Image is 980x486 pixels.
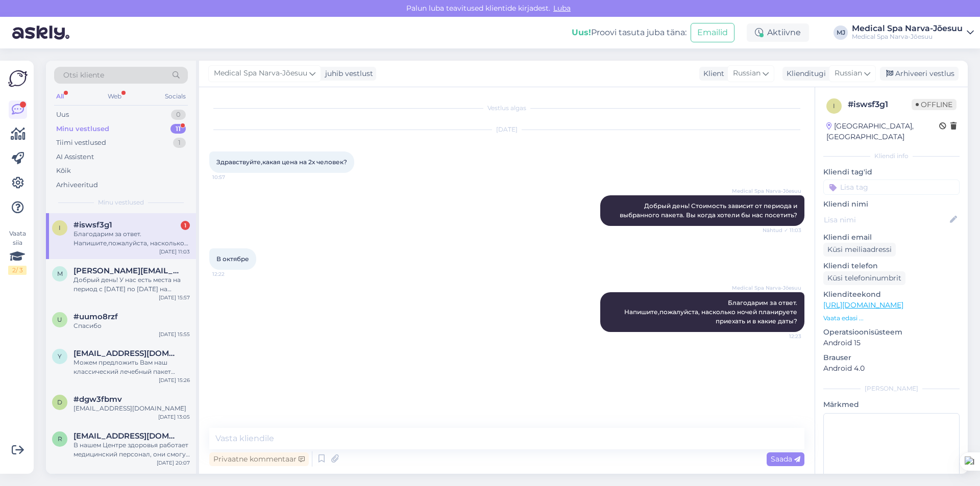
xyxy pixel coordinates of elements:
span: Offline [912,99,957,110]
p: Kliendi telefon [823,261,960,271]
span: Благодарим за ответ. Напишите,пожалуйста, насколько ночей планируете приехать и в какие даты? [624,299,799,325]
p: Android 15 [823,338,960,348]
div: [DATE] 15:26 [159,376,190,384]
b: Uus! [572,28,591,37]
span: maria.poptsova@icloud.com [73,266,180,275]
div: [PERSON_NAME] [823,384,960,393]
img: Askly Logo [8,69,28,88]
div: В нашем Центре здоровья работает медицинский персонал, они смогут посоветовать для вас процедуры ... [73,441,190,459]
div: Medical Spa Narva-Jõesuu [852,24,963,33]
span: u [57,316,62,323]
span: robertjude24@gmail.com [73,431,180,441]
a: Medical Spa Narva-JõesuuMedical Spa Narva-Jõesuu [852,24,974,41]
div: Спасибо [73,321,190,330]
span: 10:57 [212,173,251,181]
input: Lisa tag [823,180,960,195]
span: Russian [835,68,862,79]
p: Brauser [823,352,960,363]
div: Medical Spa Narva-Jõesuu [852,33,963,41]
span: Saada [771,454,800,464]
div: 1 [173,138,186,148]
div: 1 [181,221,190,230]
div: Благодарим за ответ. Напишите,пожалуйста, насколько ночей планируете приехать и в какие даты? [73,229,190,248]
span: d [57,398,62,406]
div: Küsi meiliaadressi [823,243,896,257]
p: Märkmed [823,399,960,410]
div: Kõik [56,166,71,176]
span: Medical Spa Narva-Jõesuu [214,68,307,79]
span: #dgw3fbmv [73,395,122,404]
input: Lisa nimi [824,214,948,225]
span: m [57,270,63,277]
span: Otsi kliente [63,70,104,81]
span: Russian [733,68,761,79]
div: Web [106,90,124,103]
div: Klienditugi [782,68,826,79]
div: All [54,90,66,103]
span: y [58,352,62,360]
span: Добрый день! Стоимость зависит от периода и выбранного пакета. Вы когда хотели бы нас посетить? [620,202,799,219]
span: Luba [550,4,574,13]
div: 0 [171,110,186,120]
div: Uus [56,110,69,120]
div: [DATE] 13:05 [158,413,190,421]
div: [DATE] 15:55 [159,330,190,338]
span: Medical Spa Narva-Jõesuu [732,284,801,292]
p: Klienditeekond [823,289,960,300]
span: 12:22 [212,270,251,278]
div: [EMAIL_ADDRESS][DOMAIN_NAME] [73,404,190,413]
div: 2 / 3 [8,266,27,275]
div: Proovi tasuta juba täna: [572,27,687,39]
div: Добрый день! У нас есть места на период с [DATE] по [DATE] на сеньорский оздоровительный пакет. В... [73,275,190,294]
p: Kliendi tag'id [823,167,960,177]
div: # iswsf3g1 [848,98,912,111]
div: Aktiivne [747,23,809,42]
div: Minu vestlused [56,124,109,134]
span: Nähtud ✓ 11:03 [763,226,801,234]
div: Arhiveeritud [56,180,98,190]
span: Minu vestlused [98,198,144,207]
div: Можем предложить Вам наш классический лечебный пакет "Скажи Здоровью Да!" [URL][DOMAIN_NAME] На п... [73,358,190,376]
span: yana_gribovich@mail.ru [73,349,180,358]
div: [DATE] 15:57 [159,294,190,301]
div: Tiimi vestlused [56,138,106,148]
div: Vestlus algas [209,104,804,113]
a: [URL][DOMAIN_NAME] [823,300,903,310]
div: [DATE] 20:07 [157,459,190,467]
span: В октябре [216,255,249,263]
button: Emailid [691,23,734,42]
div: Privaatne kommentaar [209,452,309,466]
span: #iswsf3g1 [73,220,112,229]
p: Android 4.0 [823,363,960,374]
span: #uumo8rzf [73,312,118,321]
span: i [59,224,61,232]
div: Küsi telefoninumbrit [823,271,905,285]
div: juhib vestlust [321,68,373,79]
div: Socials [163,90,188,103]
span: i [833,102,835,110]
span: 12:23 [763,332,801,340]
span: Здравствуйте,какая цена на 2х человек? [216,158,347,166]
div: Vaata siia [8,229,27,275]
div: AI Assistent [56,152,94,162]
div: Kliendi info [823,151,960,161]
div: Arhiveeri vestlus [880,67,959,81]
div: Klient [699,68,724,79]
span: r [58,435,62,443]
div: [GEOGRAPHIC_DATA], [GEOGRAPHIC_DATA] [826,121,939,142]
div: MJ [834,25,848,40]
p: Kliendi nimi [823,199,960,210]
div: [DATE] [209,125,804,134]
p: Vaata edasi ... [823,314,960,323]
span: Medical Spa Narva-Jõesuu [732,187,801,195]
div: 11 [170,124,186,134]
p: Kliendi email [823,232,960,243]
div: [DATE] 11:03 [159,248,190,255]
p: Operatsioonisüsteem [823,327,960,338]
